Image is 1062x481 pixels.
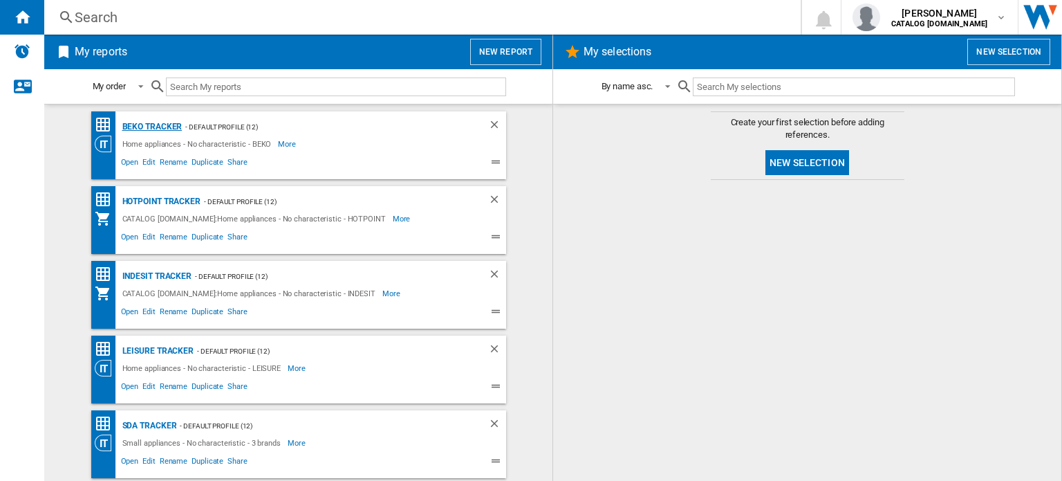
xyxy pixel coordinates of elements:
[119,435,288,451] div: Small appliances - No characteristic - 3 brands
[119,305,141,322] span: Open
[711,116,904,141] span: Create your first selection before adding references.
[488,343,506,360] div: Delete
[119,118,183,136] div: BEKO Tracker
[602,81,653,91] div: By name asc.
[278,136,298,152] span: More
[140,305,158,322] span: Edit
[95,435,119,451] div: Category View
[488,268,506,285] div: Delete
[14,43,30,60] img: alerts-logo.svg
[95,415,119,433] div: Price Matrix
[140,230,158,247] span: Edit
[182,118,460,136] div: - Default profile (12)
[967,39,1050,65] button: New selection
[119,455,141,471] span: Open
[166,78,506,96] input: Search My reports
[158,380,189,397] span: Rename
[95,341,119,358] div: Price Matrix
[119,210,393,227] div: CATALOG [DOMAIN_NAME]:Home appliances - No characteristic - HOTPOINT
[194,343,460,360] div: - Default profile (12)
[225,380,250,397] span: Share
[158,455,189,471] span: Rename
[140,156,158,172] span: Edit
[470,39,541,65] button: New report
[95,210,119,227] div: My Assortment
[288,360,308,376] span: More
[488,193,506,210] div: Delete
[119,285,382,302] div: CATALOG [DOMAIN_NAME]:Home appliances - No characteristic - INDESIT
[765,150,849,175] button: New selection
[189,455,225,471] span: Duplicate
[119,380,141,397] span: Open
[119,417,177,435] div: SDA Tracker
[891,19,987,28] b: CATALOG [DOMAIN_NAME]
[488,417,506,435] div: Delete
[140,380,158,397] span: Edit
[95,191,119,208] div: Price Matrix
[382,285,402,302] span: More
[93,81,126,91] div: My order
[488,118,506,136] div: Delete
[225,156,250,172] span: Share
[140,455,158,471] span: Edit
[192,268,460,285] div: - Default profile (12)
[189,230,225,247] span: Duplicate
[95,116,119,134] div: Price Matrix
[95,266,119,283] div: Price Matrix
[189,380,225,397] span: Duplicate
[201,193,460,210] div: - Default profile (12)
[225,305,250,322] span: Share
[119,193,201,210] div: Hotpoint Tracker
[72,39,130,65] h2: My reports
[119,360,288,376] div: Home appliances - No characteristic - LEISURE
[95,285,119,302] div: My Assortment
[119,268,192,285] div: Indesit Tracker
[119,136,279,152] div: Home appliances - No characteristic - BEKO
[189,305,225,322] span: Duplicate
[693,78,1014,96] input: Search My selections
[119,156,141,172] span: Open
[158,305,189,322] span: Rename
[581,39,654,65] h2: My selections
[95,360,119,376] div: Category View
[119,230,141,247] span: Open
[75,8,765,27] div: Search
[119,343,194,360] div: LEISURE Tracker
[853,3,880,31] img: profile.jpg
[288,435,308,451] span: More
[225,230,250,247] span: Share
[225,455,250,471] span: Share
[189,156,225,172] span: Duplicate
[176,417,460,435] div: - Default profile (12)
[95,136,119,152] div: Category View
[158,230,189,247] span: Rename
[891,6,987,20] span: [PERSON_NAME]
[158,156,189,172] span: Rename
[393,210,413,227] span: More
